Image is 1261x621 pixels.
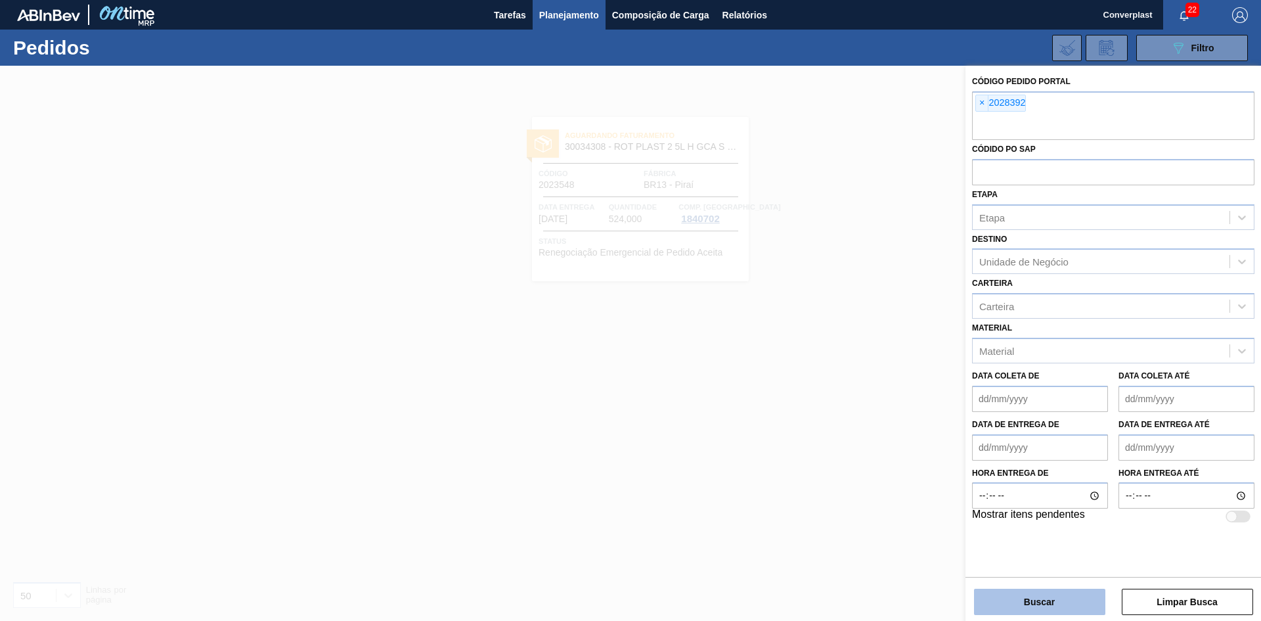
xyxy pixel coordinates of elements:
input: dd/mm/yyyy [1118,386,1254,412]
label: Data de Entrega de [972,420,1059,429]
span: 22 [1185,3,1199,17]
label: Data coleta de [972,371,1039,380]
label: Carteira [972,279,1013,288]
label: Hora entrega de [972,464,1108,483]
div: Material [979,345,1014,356]
label: Hora entrega até [1118,464,1254,483]
input: dd/mm/yyyy [1118,434,1254,461]
div: Carteira [979,301,1014,312]
span: × [976,95,988,111]
span: Filtro [1191,43,1214,53]
div: 2028392 [975,95,1026,112]
label: Códido PO SAP [972,145,1036,154]
label: Data coleta até [1118,371,1189,380]
button: Filtro [1136,35,1248,61]
label: Mostrar itens pendentes [972,509,1085,524]
div: Solicitação de Revisão de Pedidos [1086,35,1128,61]
span: Tarefas [494,7,526,23]
label: Material [972,323,1012,333]
img: Logout [1232,7,1248,23]
label: Código Pedido Portal [972,77,1071,86]
img: TNhmsLtSVTkK8tSr43FrP2fwEKptu5GPRR3wAAAABJRU5ErkJggg== [17,9,80,21]
span: Planejamento [539,7,599,23]
label: Etapa [972,190,998,199]
span: Composição de Carga [612,7,709,23]
div: Etapa [979,212,1005,223]
h1: Pedidos [13,40,210,55]
label: Data de Entrega até [1118,420,1210,429]
input: dd/mm/yyyy [972,386,1108,412]
input: dd/mm/yyyy [972,434,1108,461]
div: Unidade de Negócio [979,256,1069,267]
span: Relatórios [722,7,767,23]
label: Destino [972,235,1007,244]
button: Notificações [1163,6,1205,24]
div: Importar Negociações dos Pedidos [1052,35,1082,61]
